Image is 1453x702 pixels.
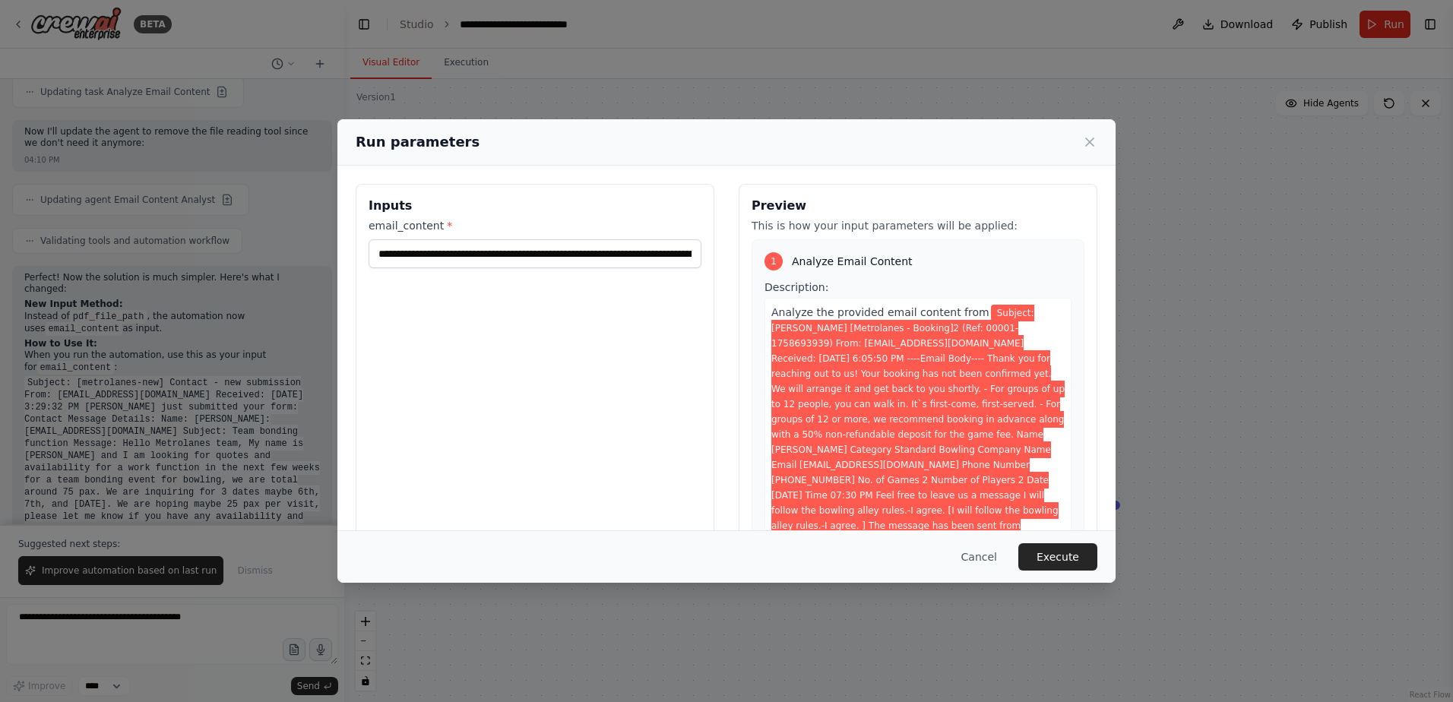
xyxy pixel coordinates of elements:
[771,305,1065,564] span: Variable: email_content
[764,252,783,270] div: 1
[752,218,1084,233] p: This is how your input parameters will be applied:
[752,197,1084,215] h3: Preview
[792,254,913,269] span: Analyze Email Content
[764,281,828,293] span: Description:
[369,218,701,233] label: email_content
[949,543,1009,571] button: Cancel
[356,131,480,153] h2: Run parameters
[369,197,701,215] h3: Inputs
[771,306,989,318] span: Analyze the provided email content from
[1018,543,1097,571] button: Execute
